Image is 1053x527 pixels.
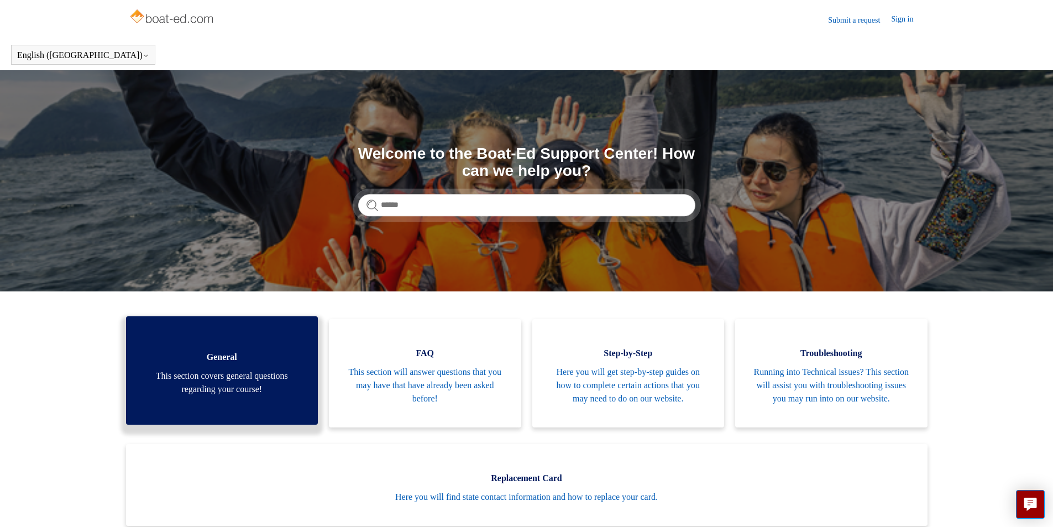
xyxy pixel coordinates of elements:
[345,347,505,360] span: FAQ
[143,472,911,485] span: Replacement Card
[828,14,891,26] a: Submit a request
[126,444,928,526] a: Replacement Card Here you will find state contact information and how to replace your card.
[329,319,521,427] a: FAQ This section will answer questions that you may have that have already been asked before!
[1016,490,1045,519] button: Live chat
[735,319,928,427] a: Troubleshooting Running into Technical issues? This section will assist you with troubleshooting ...
[752,347,911,360] span: Troubleshooting
[143,491,911,504] span: Here you will find state contact information and how to replace your card.
[549,366,708,405] span: Here you will get step-by-step guides on how to complete certain actions that you may need to do ...
[129,7,217,29] img: Boat-Ed Help Center home page
[358,194,695,216] input: Search
[126,316,318,425] a: General This section covers general questions regarding your course!
[549,347,708,360] span: Step-by-Step
[143,369,302,396] span: This section covers general questions regarding your course!
[752,366,911,405] span: Running into Technical issues? This section will assist you with troubleshooting issues you may r...
[17,50,149,60] button: English ([GEOGRAPHIC_DATA])
[532,319,725,427] a: Step-by-Step Here you will get step-by-step guides on how to complete certain actions that you ma...
[358,145,695,180] h1: Welcome to the Boat-Ed Support Center! How can we help you?
[891,13,924,27] a: Sign in
[143,351,302,364] span: General
[345,366,505,405] span: This section will answer questions that you may have that have already been asked before!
